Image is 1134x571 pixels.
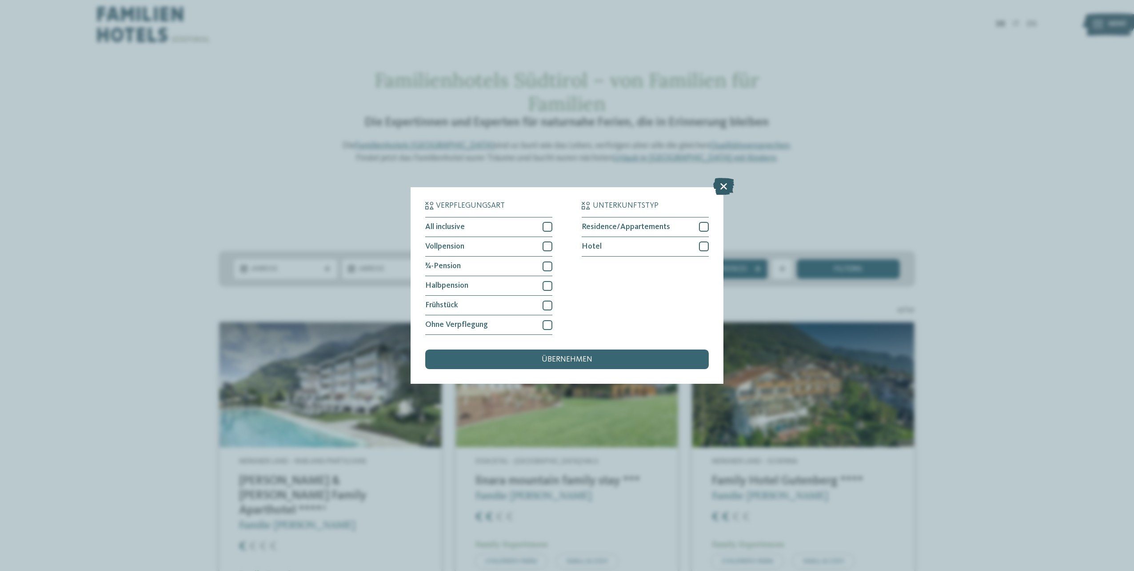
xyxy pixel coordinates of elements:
span: übernehmen [542,356,592,364]
span: ¾-Pension [425,262,461,270]
span: Frühstück [425,302,458,310]
span: Unterkunftstyp [593,202,659,210]
span: Verpflegungsart [436,202,505,210]
span: All inclusive [425,223,465,231]
span: Residence/Appartements [582,223,670,231]
span: Ohne Verpflegung [425,321,488,329]
span: Hotel [582,243,602,251]
span: Halbpension [425,282,468,290]
span: Vollpension [425,243,464,251]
